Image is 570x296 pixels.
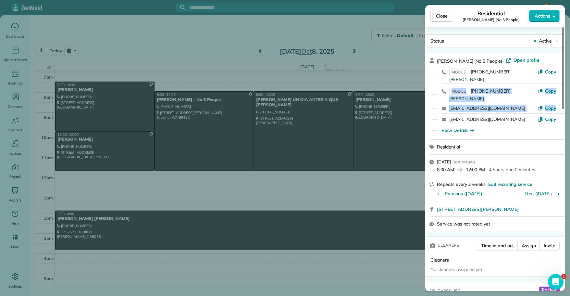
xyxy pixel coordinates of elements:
[449,69,511,75] a: MOBILE[PHONE_NUMBER]
[525,190,560,197] button: Next ([DATE])
[437,144,460,150] span: Residential
[437,206,519,212] span: [STREET_ADDRESS][PERSON_NAME]
[430,38,444,44] span: Status
[437,166,454,173] span: 8:00 AM
[466,166,485,173] span: 12:00 PM
[539,287,560,293] span: Try Now
[441,127,474,134] button: View Details
[449,116,525,122] a: [EMAIL_ADDRESS][DOMAIN_NAME]
[539,38,552,44] span: Active
[535,13,550,19] span: Actions
[538,69,556,75] button: Copy
[449,69,468,75] span: MOBILE
[488,181,532,187] span: Edit recurring service
[437,206,561,212] a: [STREET_ADDRESS][PERSON_NAME]
[522,242,536,249] span: Assign
[463,17,520,22] span: [PERSON_NAME] (No 3 People)
[430,257,449,263] span: Cleaners
[477,241,518,251] button: Time in and out
[514,57,540,63] span: Open profile
[437,58,502,64] span: [PERSON_NAME] (No 3 People)
[525,191,552,197] a: Next ([DATE])
[449,96,538,102] div: [PERSON_NAME]
[545,105,556,111] span: Copy
[449,88,468,95] span: MOBILE
[481,242,514,249] span: Time in and out
[437,221,490,227] span: Service was not rated yet
[437,159,451,165] span: [DATE]
[548,274,564,290] iframe: Intercom live chat
[545,88,556,94] span: Copy
[561,274,566,279] span: 1
[437,181,486,187] span: Repeats every 3 weeks
[506,57,540,63] a: Open profile
[545,69,556,75] span: Copy
[430,266,482,272] span: No cleaners assigned yet
[489,166,535,173] p: 4 hours and 0 minutes
[477,9,505,17] span: Residential
[438,288,460,294] span: Checklist
[539,241,560,251] button: Invite
[436,13,448,19] span: Close
[449,88,511,94] a: MOBILE[PHONE_NUMBER]
[545,116,556,122] span: Copy
[544,242,555,249] span: Invite
[538,88,556,94] button: Copy
[438,242,459,249] span: Cleaners
[449,105,525,111] a: [EMAIL_ADDRESS][DOMAIN_NAME]
[471,69,511,75] span: [PHONE_NUMBER]
[437,190,482,197] button: Previous ([DATE])
[452,159,475,165] span: ( tomorrow )
[502,58,506,64] span: ·
[471,88,511,94] span: [PHONE_NUMBER]
[517,241,540,251] button: Assign
[445,190,482,197] span: Previous ([DATE])
[538,116,556,122] button: Copy
[449,76,538,83] div: [PERSON_NAME]
[538,105,556,111] button: Copy
[430,10,453,22] button: Close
